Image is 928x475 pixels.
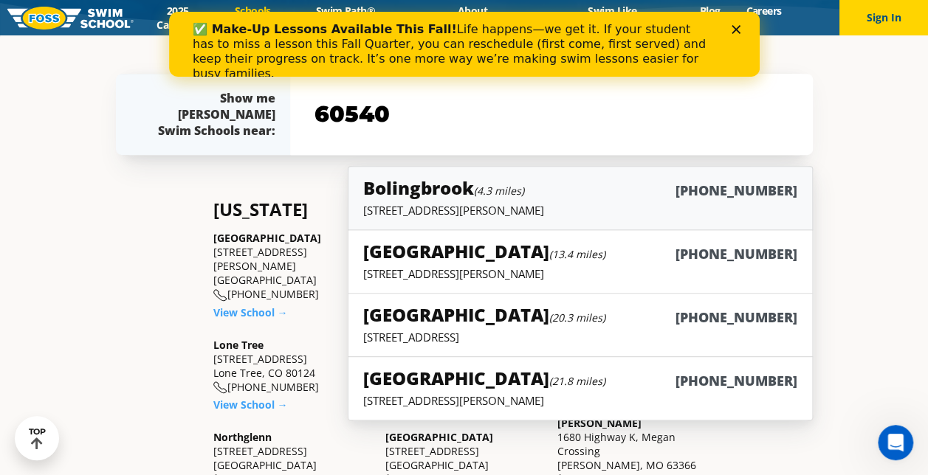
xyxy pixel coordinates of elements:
h5: [GEOGRAPHIC_DATA] [363,302,605,327]
iframe: Intercom live chat [878,425,913,460]
a: Northglenn [213,430,272,444]
small: (21.8 miles) [549,374,605,388]
h5: [GEOGRAPHIC_DATA] [363,239,605,263]
div: Life happens—we get it. If your student has to miss a lesson this Fall Quarter, you can reschedul... [24,10,543,69]
a: Swim Like [PERSON_NAME] [537,4,687,32]
a: Blog [687,4,733,18]
img: FOSS Swim School Logo [7,7,134,30]
p: [STREET_ADDRESS][PERSON_NAME] [363,266,797,281]
a: Schools [221,4,283,18]
h6: [PHONE_NUMBER] [676,181,797,200]
input: YOUR ZIP CODE [311,93,792,136]
h6: [PHONE_NUMBER] [676,245,797,263]
a: [GEOGRAPHIC_DATA](20.3 miles)[PHONE_NUMBER][STREET_ADDRESS] [348,293,812,357]
div: Close [563,13,577,22]
small: (20.3 miles) [549,311,605,325]
a: About [PERSON_NAME] [407,4,537,32]
iframe: Intercom live chat banner [169,12,760,77]
div: Show me [PERSON_NAME] Swim Schools near: [145,90,275,139]
p: [STREET_ADDRESS][PERSON_NAME] [363,203,797,218]
a: 2025 Calendar [134,4,221,32]
a: [PERSON_NAME] [557,416,642,430]
small: (4.3 miles) [474,184,524,198]
h5: [GEOGRAPHIC_DATA] [363,366,605,390]
div: TOP [29,427,46,450]
a: Careers [733,4,794,18]
a: [GEOGRAPHIC_DATA](13.4 miles)[PHONE_NUMBER][STREET_ADDRESS][PERSON_NAME] [348,229,812,294]
p: [STREET_ADDRESS][PERSON_NAME] [363,393,797,408]
h6: [PHONE_NUMBER] [676,308,797,327]
a: Bolingbrook(4.3 miles)[PHONE_NUMBER][STREET_ADDRESS][PERSON_NAME] [348,166,812,230]
b: ✅ Make-Up Lessons Available This Fall! [24,10,288,24]
p: [STREET_ADDRESS] [363,330,797,344]
small: (13.4 miles) [549,247,605,261]
h5: Bolingbrook [363,176,524,200]
a: [GEOGRAPHIC_DATA] [385,430,493,444]
a: [GEOGRAPHIC_DATA](21.8 miles)[PHONE_NUMBER][STREET_ADDRESS][PERSON_NAME] [348,356,812,420]
h6: [PHONE_NUMBER] [676,372,797,390]
a: Swim Path® Program [283,4,407,32]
